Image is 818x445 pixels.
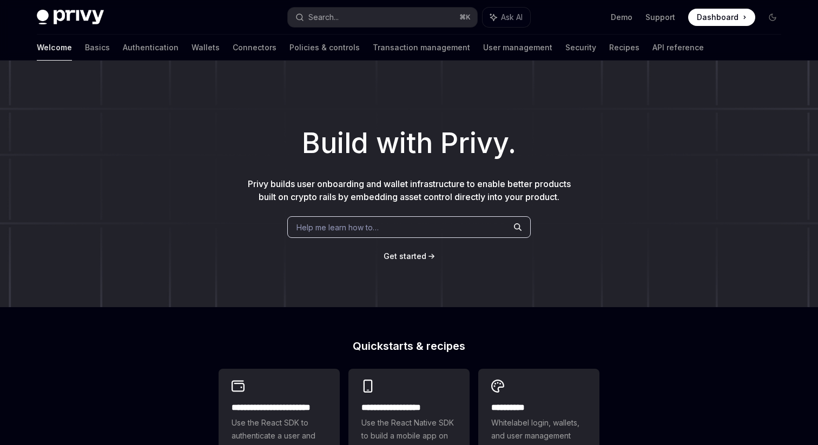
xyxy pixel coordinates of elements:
a: Get started [384,251,426,262]
button: Toggle dark mode [764,9,781,26]
a: Basics [85,35,110,61]
span: Dashboard [697,12,738,23]
a: User management [483,35,552,61]
a: Dashboard [688,9,755,26]
a: API reference [652,35,704,61]
a: Connectors [233,35,276,61]
span: ⌘ K [459,13,471,22]
a: Transaction management [373,35,470,61]
a: Recipes [609,35,639,61]
span: Help me learn how to… [296,222,379,233]
a: Security [565,35,596,61]
a: Policies & controls [289,35,360,61]
button: Search...⌘K [288,8,477,27]
a: Wallets [192,35,220,61]
button: Ask AI [483,8,530,27]
a: Welcome [37,35,72,61]
span: Privy builds user onboarding and wallet infrastructure to enable better products built on crypto ... [248,178,571,202]
h1: Build with Privy. [17,122,801,164]
img: dark logo [37,10,104,25]
a: Authentication [123,35,179,61]
a: Support [645,12,675,23]
span: Get started [384,251,426,261]
h2: Quickstarts & recipes [219,341,599,351]
span: Ask AI [501,12,523,23]
a: Demo [611,12,632,23]
div: Search... [308,11,339,24]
